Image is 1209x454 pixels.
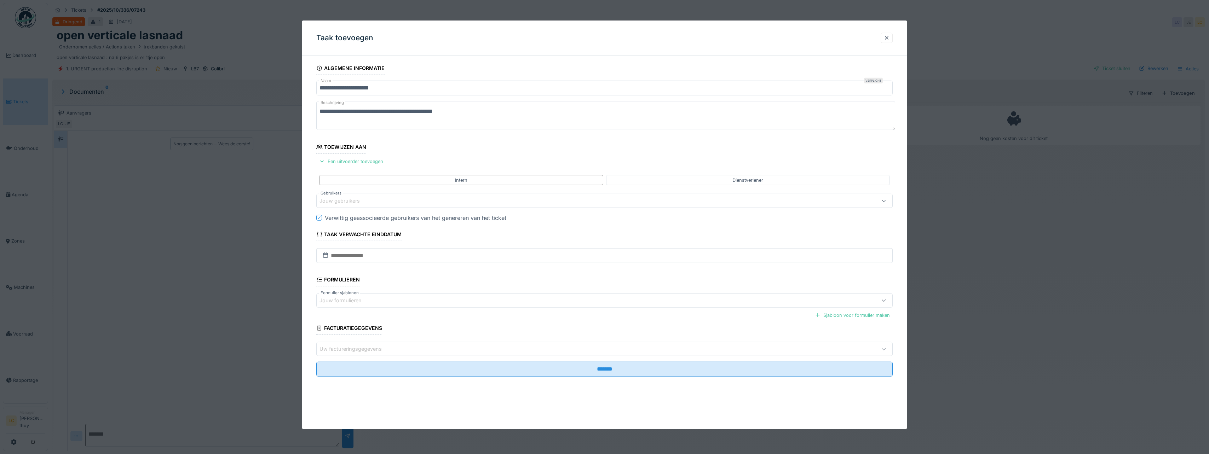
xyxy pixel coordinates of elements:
div: Jouw formulieren [319,297,372,304]
div: Dienstverlener [732,176,763,183]
label: Naam [319,78,333,84]
div: Een uitvoerder toevoegen [316,157,386,166]
div: Toewijzen aan [316,142,366,154]
div: Taak verwachte einddatum [316,229,402,241]
div: Sjabloon voor formulier maken [812,310,893,320]
label: Formulier sjablonen [319,290,360,296]
label: Beschrijving [319,98,345,107]
div: Verplicht [864,78,883,83]
div: Intern [455,176,467,183]
div: Uw factureringsgegevens [319,345,392,353]
div: Jouw gebruikers [319,197,370,205]
div: Facturatiegegevens [316,323,382,335]
div: Verwittig geassocieerde gebruikers van het genereren van het ticket [325,214,506,222]
div: Algemene informatie [316,63,385,75]
div: Formulieren [316,274,360,286]
label: Gebruikers [319,190,343,196]
h3: Taak toevoegen [316,34,373,42]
